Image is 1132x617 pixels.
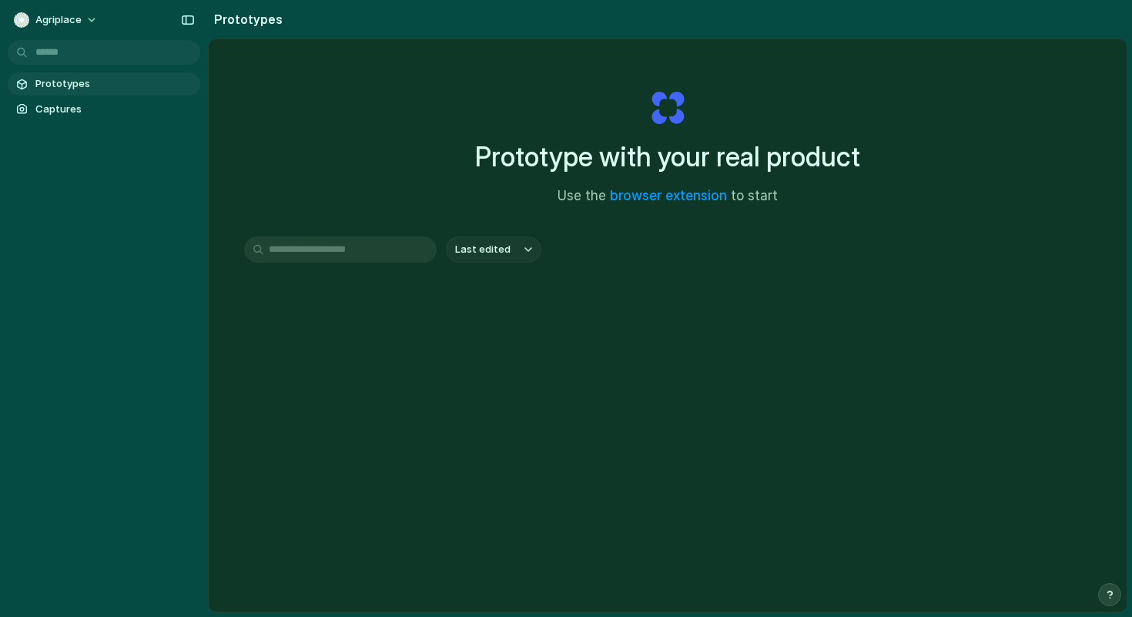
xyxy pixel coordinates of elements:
[446,236,541,263] button: Last edited
[208,10,283,29] h2: Prototypes
[35,76,194,92] span: Prototypes
[8,8,105,32] button: Agriplace
[8,72,200,96] a: Prototypes
[558,186,778,206] span: Use the to start
[610,188,727,203] a: browser extension
[475,136,860,177] h1: Prototype with your real product
[8,98,200,121] a: Captures
[35,102,194,117] span: Captures
[455,242,511,257] span: Last edited
[35,12,82,28] span: Agriplace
